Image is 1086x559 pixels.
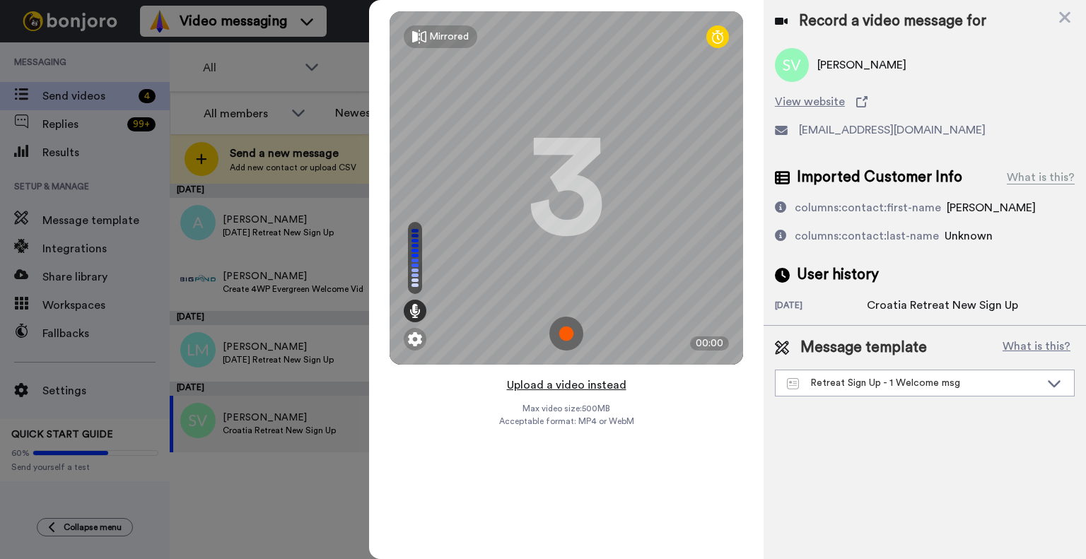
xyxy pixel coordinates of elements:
[800,337,927,358] span: Message template
[797,264,879,286] span: User history
[799,122,986,139] span: [EMAIL_ADDRESS][DOMAIN_NAME]
[775,93,1075,110] a: View website
[503,376,631,394] button: Upload a video instead
[867,297,1018,314] div: Croatia Retreat New Sign Up
[998,337,1075,358] button: What is this?
[945,230,993,242] span: Unknown
[527,135,605,241] div: 3
[775,300,867,314] div: [DATE]
[775,93,845,110] span: View website
[795,228,939,245] div: columns:contact:last-name
[499,416,634,427] span: Acceptable format: MP4 or WebM
[690,336,729,351] div: 00:00
[787,376,1040,390] div: Retreat Sign Up - 1 Welcome msg
[787,378,799,389] img: Message-temps.svg
[522,403,610,414] span: Max video size: 500 MB
[408,332,422,346] img: ic_gear.svg
[947,202,1036,213] span: [PERSON_NAME]
[797,167,962,188] span: Imported Customer Info
[549,317,583,351] img: ic_record_start.svg
[795,199,941,216] div: columns:contact:first-name
[1007,169,1075,186] div: What is this?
